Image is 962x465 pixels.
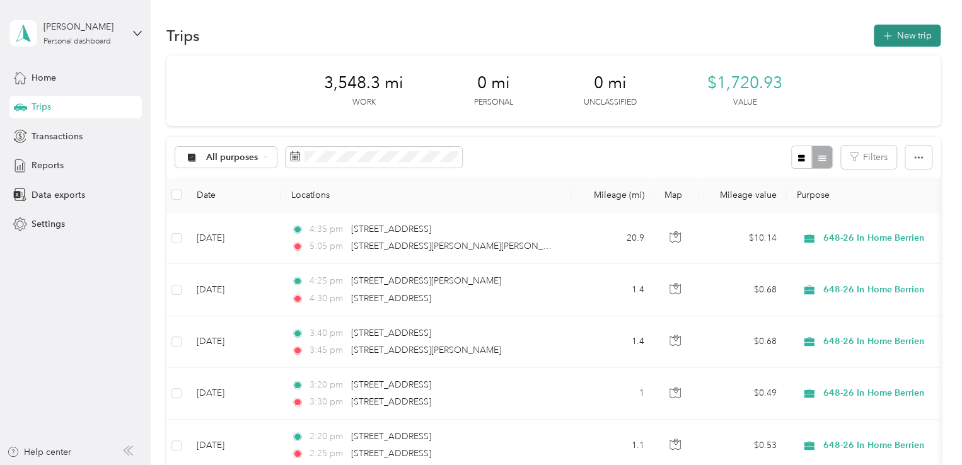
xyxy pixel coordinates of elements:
[206,153,258,162] span: All purposes
[823,335,939,348] span: 648-26 In Home Berrien
[351,275,501,286] span: [STREET_ADDRESS][PERSON_NAME]
[32,188,85,202] span: Data exports
[351,379,431,390] span: [STREET_ADDRESS]
[584,97,637,108] p: Unclassified
[707,73,782,93] span: $1,720.93
[823,231,939,245] span: 648-26 In Home Berrien
[698,368,787,420] td: $0.49
[309,222,345,236] span: 4:35 pm
[571,368,654,420] td: 1
[823,439,939,452] span: 648-26 In Home Berrien
[698,264,787,316] td: $0.68
[733,97,757,108] p: Value
[571,178,654,212] th: Mileage (mi)
[352,97,376,108] p: Work
[698,316,787,368] td: $0.68
[187,212,281,264] td: [DATE]
[823,386,939,400] span: 648-26 In Home Berrien
[891,394,962,465] iframe: Everlance-gr Chat Button Frame
[571,264,654,316] td: 1.4
[43,38,111,45] div: Personal dashboard
[187,316,281,368] td: [DATE]
[7,445,71,459] button: Help center
[351,396,431,407] span: [STREET_ADDRESS]
[351,224,431,234] span: [STREET_ADDRESS]
[698,212,787,264] td: $10.14
[281,178,571,212] th: Locations
[32,159,64,172] span: Reports
[571,212,654,264] td: 20.9
[477,73,510,93] span: 0 mi
[351,328,431,338] span: [STREET_ADDRESS]
[324,73,403,93] span: 3,548.3 mi
[571,316,654,368] td: 1.4
[32,71,56,84] span: Home
[309,378,345,392] span: 3:20 pm
[698,178,787,212] th: Mileage value
[43,20,122,33] div: [PERSON_NAME]
[351,241,571,251] span: [STREET_ADDRESS][PERSON_NAME][PERSON_NAME]
[874,25,941,47] button: New trip
[309,239,345,253] span: 5:05 pm
[187,264,281,316] td: [DATE]
[32,217,65,231] span: Settings
[841,146,896,169] button: Filters
[823,283,939,297] span: 648-26 In Home Berrien
[351,293,431,304] span: [STREET_ADDRESS]
[32,100,51,113] span: Trips
[166,29,200,42] h1: Trips
[309,447,345,461] span: 2:25 pm
[309,430,345,444] span: 2:20 pm
[309,326,345,340] span: 3:40 pm
[309,343,345,357] span: 3:45 pm
[351,431,431,442] span: [STREET_ADDRESS]
[309,395,345,409] span: 3:30 pm
[32,130,83,143] span: Transactions
[309,292,345,306] span: 4:30 pm
[351,345,501,355] span: [STREET_ADDRESS][PERSON_NAME]
[187,178,281,212] th: Date
[309,274,345,288] span: 4:25 pm
[187,368,281,420] td: [DATE]
[351,448,431,459] span: [STREET_ADDRESS]
[474,97,513,108] p: Personal
[654,178,698,212] th: Map
[594,73,627,93] span: 0 mi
